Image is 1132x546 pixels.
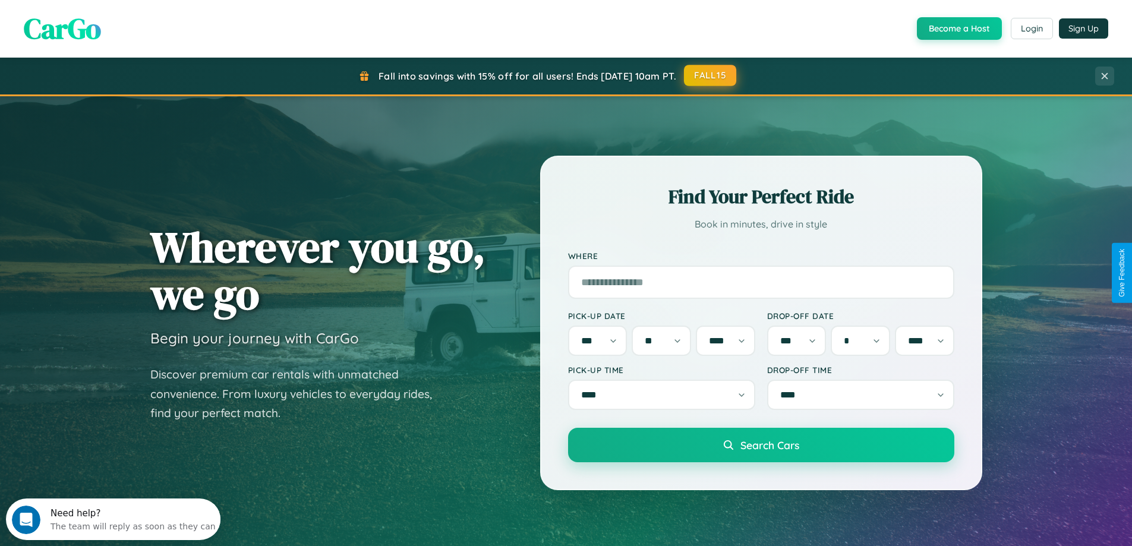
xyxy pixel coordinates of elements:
[6,498,220,540] iframe: Intercom live chat discovery launcher
[5,5,221,37] div: Open Intercom Messenger
[568,184,954,210] h2: Find Your Perfect Ride
[12,506,40,534] iframe: Intercom live chat
[24,9,101,48] span: CarGo
[568,251,954,261] label: Where
[45,10,210,20] div: Need help?
[568,365,755,375] label: Pick-up Time
[150,223,485,317] h1: Wherever you go, we go
[150,329,359,347] h3: Begin your journey with CarGo
[150,365,447,423] p: Discover premium car rentals with unmatched convenience. From luxury vehicles to everyday rides, ...
[1059,18,1108,39] button: Sign Up
[1011,18,1053,39] button: Login
[917,17,1002,40] button: Become a Host
[568,311,755,321] label: Pick-up Date
[1118,249,1126,297] div: Give Feedback
[568,216,954,233] p: Book in minutes, drive in style
[740,438,799,452] span: Search Cars
[767,365,954,375] label: Drop-off Time
[767,311,954,321] label: Drop-off Date
[45,20,210,32] div: The team will reply as soon as they can
[684,65,736,86] button: FALL15
[568,428,954,462] button: Search Cars
[379,70,676,82] span: Fall into savings with 15% off for all users! Ends [DATE] 10am PT.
